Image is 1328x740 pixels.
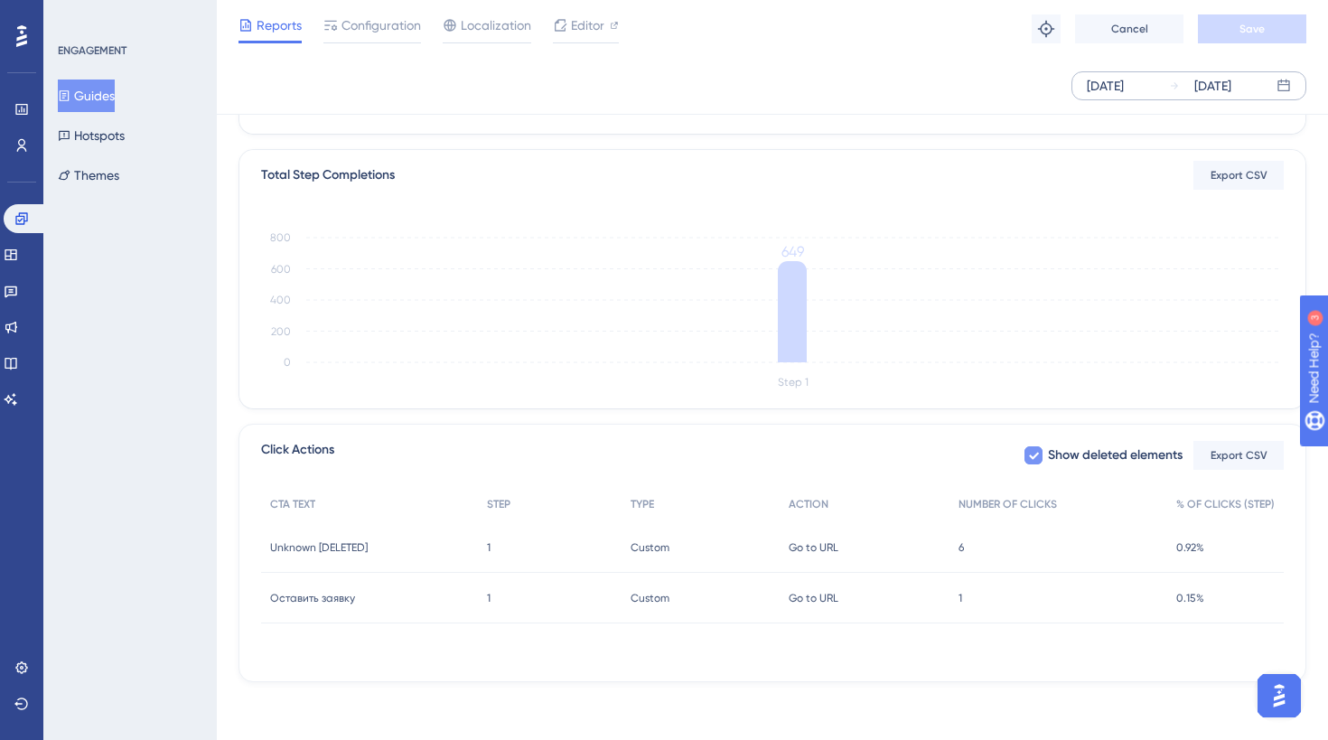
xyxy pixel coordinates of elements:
ya-tr-span: TYPE [631,498,654,511]
span: Go to URL [789,591,838,605]
ya-tr-span: [DATE] [1087,79,1124,93]
ya-tr-span: % OF CLICKS (STEP) [1176,498,1275,511]
ya-tr-span: NUMBER OF CLICKS [959,498,1057,511]
button: Export CSV [1193,441,1284,470]
ya-tr-span: Show deleted elements [1048,447,1183,463]
ya-tr-span: Click Actions [261,442,334,457]
ya-tr-span: Themes [74,164,119,186]
ya-tr-span: ACTION [789,498,828,511]
ya-tr-span: Localization [461,18,531,33]
ya-tr-span: CTA TEXT [270,498,315,511]
ya-tr-span: Go to URL [789,541,838,554]
tspan: 600 [271,263,291,276]
ya-tr-span: ENGAGEMENT [58,44,126,57]
span: 1 [959,591,962,605]
button: Guides [58,80,115,112]
span: 1 [487,591,491,605]
tspan: 0 [284,356,291,369]
ya-tr-span: Hotspots [74,125,125,146]
tspan: 800 [270,231,291,244]
ya-tr-span: Save [1239,23,1265,35]
button: Cancel [1075,14,1183,43]
ya-tr-span: STEP [487,498,510,511]
ya-tr-span: Editor [571,18,604,33]
iframe: UserGuiding AI Assistant Launcher [1252,669,1306,723]
ya-tr-span: Export CSV [1211,449,1267,462]
span: Custom [631,591,669,605]
button: Themes [58,159,119,192]
ya-tr-span: Configuration [341,18,421,33]
tspan: 200 [271,325,291,338]
ya-tr-span: Total Step Completions [261,167,395,183]
span: Need Help? [42,5,113,26]
button: Export CSV [1193,161,1284,190]
ya-tr-span: Оставить заявку [270,592,355,604]
span: 0.15% [1176,591,1204,605]
ya-tr-span: Reports [257,18,302,33]
button: Save [1198,14,1306,43]
span: 0.92% [1176,540,1204,555]
tspan: 649 [781,243,804,260]
span: 1 [487,540,491,555]
ya-tr-span: Cancel [1111,23,1148,35]
tspan: 400 [270,294,291,306]
button: Hotspots [58,119,125,152]
span: 6 [959,540,964,555]
ya-tr-span: Unknown [DELETED] [270,541,368,554]
ya-tr-span: [DATE] [1194,79,1231,93]
ya-tr-span: Guides [74,85,115,107]
ya-tr-span: Custom [631,541,669,554]
div: 3 [126,9,131,23]
tspan: Step 1 [778,376,809,389]
span: Export CSV [1211,168,1267,183]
